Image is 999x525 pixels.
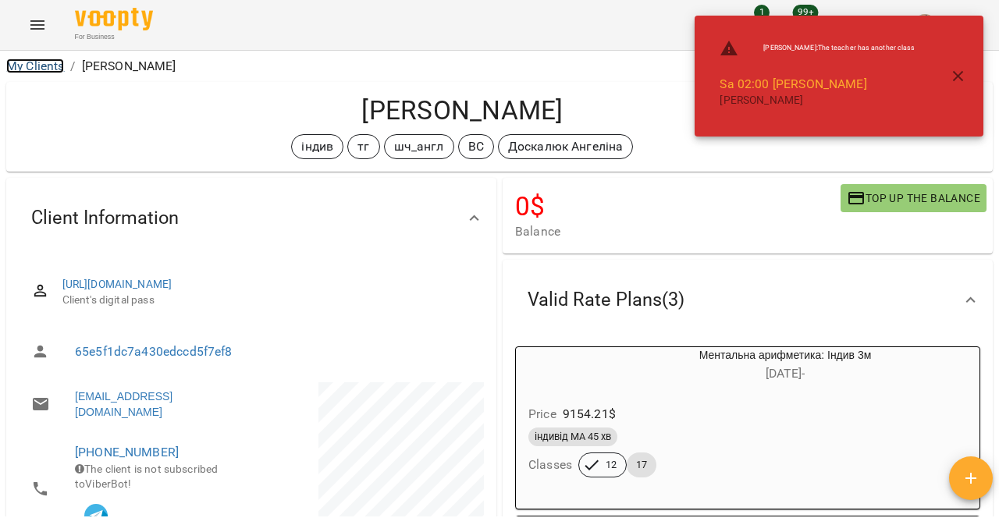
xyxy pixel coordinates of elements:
p: тг [357,137,369,156]
p: ВС [468,137,484,156]
span: Client's digital pass [62,293,471,308]
h4: [PERSON_NAME] [19,94,906,126]
nav: breadcrumb [6,57,993,76]
span: 17 [627,458,656,472]
span: For Business [75,32,153,42]
img: Voopty Logo [75,8,153,30]
h4: 0 $ [515,190,841,222]
p: індив [301,137,333,156]
li: / [70,57,75,76]
div: Valid Rate Plans(3) [503,260,993,340]
div: шч_англ [384,134,454,159]
a: [EMAIL_ADDRESS][DOMAIN_NAME] [75,388,236,420]
span: Valid Rate Plans ( 3 ) [528,288,684,312]
span: [DATE] - [766,366,805,381]
span: 1 [754,5,770,20]
span: Balance [515,222,841,241]
span: Client Information [31,206,179,230]
p: [PERSON_NAME] [720,93,915,108]
p: Доскалюк Ангеліна [508,137,624,156]
div: Client Information [6,178,496,258]
p: [PERSON_NAME] [82,57,176,76]
span: The client is not subscribed to ViberBot! [75,463,218,491]
div: Доскалюк Ангеліна [498,134,634,159]
button: Menu [19,6,56,44]
li: [PERSON_NAME] : The teacher has another class [707,33,927,64]
h6: Classes [528,454,572,476]
span: Top up the balance [847,189,980,208]
div: індив [291,134,343,159]
h6: Price [528,403,556,425]
a: [PHONE_NUMBER] [75,445,179,459]
a: [URL][DOMAIN_NAME] [62,278,172,290]
a: My Clients [6,59,64,73]
div: Ментальна арифметика: Індив 3м [591,347,979,385]
div: Ментальна арифметика: Індив 3м [516,347,591,385]
span: 99+ [793,5,819,20]
div: тг [347,134,379,159]
a: 65e5f1dc7a430edccd5f7ef8 [75,344,233,359]
span: індивід МА 45 хв [528,430,617,444]
p: шч_англ [394,137,444,156]
button: Top up the balance [841,184,987,212]
div: ВС [458,134,494,159]
p: 9154.21 $ [563,405,616,424]
button: Ментальна арифметика: Індив 3м[DATE]- Price9154.21$індивід МА 45 хвClasses1217 [516,347,979,496]
a: Sa 02:00 [PERSON_NAME] [720,76,866,91]
span: 12 [596,458,626,472]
